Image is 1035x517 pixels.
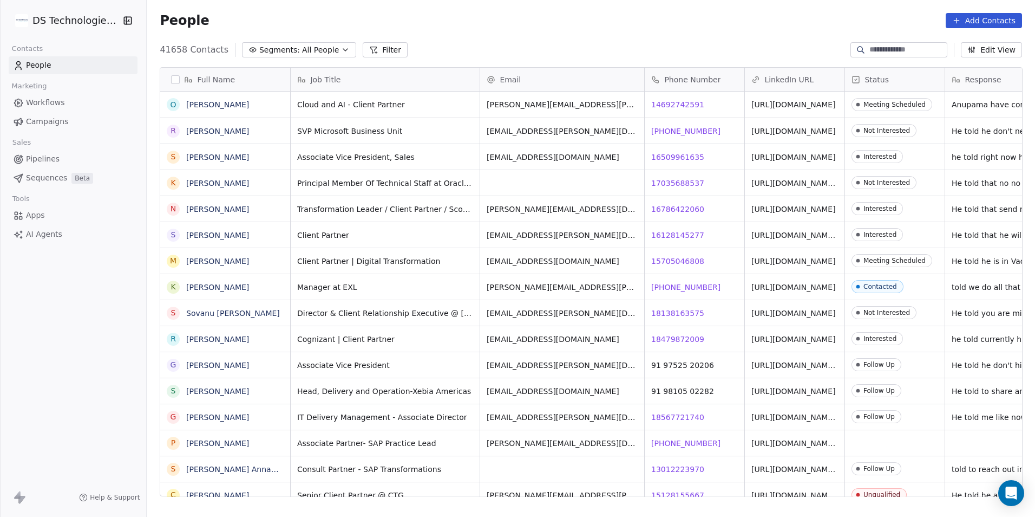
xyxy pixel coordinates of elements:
span: Associate Vice President, Sales [297,152,473,163]
a: Campaigns [9,113,137,131]
div: Open Intercom Messenger [998,480,1024,506]
a: [PERSON_NAME] [186,283,249,292]
span: Sequences [26,172,67,184]
div: R [171,333,176,345]
a: [PERSON_NAME] [186,127,249,135]
span: Principal Member Of Technical Staff at Oracle Cloud Infrastructure [297,178,473,189]
a: [URL][DOMAIN_NAME] [751,335,836,344]
span: Help & Support [90,493,140,502]
div: Meeting Scheduled [863,257,926,264]
div: K [171,281,176,293]
span: Associate Vice President [297,360,473,371]
span: Full Name [197,74,235,85]
span: Sales [8,134,36,151]
span: DS Technologies Inc [32,14,120,28]
a: [PERSON_NAME] [186,257,249,266]
div: Status [845,68,945,91]
span: 18138163575 [651,308,704,319]
div: Unqualified [863,491,900,499]
span: Client Partner [297,230,473,241]
a: [URL][DOMAIN_NAME][PERSON_NAME] [751,413,899,422]
span: [EMAIL_ADDRESS][DOMAIN_NAME] [487,152,638,163]
a: [PERSON_NAME] Annamareddy [186,465,305,474]
span: Phone Number [664,74,720,85]
span: 17035688537 [651,178,704,189]
a: AI Agents [9,225,137,243]
div: G [171,359,176,371]
a: [PERSON_NAME] [186,439,249,448]
img: DS%20Updated%20Logo.jpg [15,14,28,27]
div: Full Name [160,68,290,91]
a: [URL][DOMAIN_NAME] [751,387,836,396]
span: 16128145277 [651,230,704,241]
a: [PERSON_NAME] [186,179,249,188]
span: Status [864,74,889,85]
span: People [160,12,209,29]
span: 18567721740 [651,412,704,423]
a: [URL][DOMAIN_NAME][PERSON_NAME] [751,231,899,240]
span: Pipelines [26,153,60,165]
span: Cognizant | Client Partner [297,334,473,345]
a: [PERSON_NAME] [186,361,249,370]
button: DS Technologies Inc [13,11,116,30]
a: Sovanu [PERSON_NAME] [186,309,280,318]
span: 13012223970 [651,464,704,475]
a: [PERSON_NAME] [186,153,249,161]
span: [EMAIL_ADDRESS][PERSON_NAME][DOMAIN_NAME] [487,230,638,241]
span: 91 97525 20206 [651,360,738,371]
a: Help & Support [79,493,140,502]
span: [EMAIL_ADDRESS][PERSON_NAME][DOMAIN_NAME] [487,412,638,423]
span: [EMAIL_ADDRESS][PERSON_NAME][DOMAIN_NAME] [487,126,638,137]
div: K [171,177,176,189]
div: Not Interested [863,309,910,316]
a: [URL][DOMAIN_NAME] [751,127,836,135]
div: Contacted [863,283,897,290]
span: [PHONE_NUMBER] [651,126,720,137]
a: [URL][DOMAIN_NAME] [751,100,836,109]
span: [PERSON_NAME][EMAIL_ADDRESS][DOMAIN_NAME] [487,438,638,449]
button: Filter [363,42,408,57]
span: Transformation Leader / Client Partner / Scouting Leader [297,204,473,215]
button: Edit View [961,42,1022,57]
a: Pipelines [9,150,137,168]
a: [URL][DOMAIN_NAME] [751,205,836,214]
div: Interested [863,335,896,342]
button: Add Contacts [946,13,1022,28]
span: Beta [71,173,93,184]
a: [PERSON_NAME] [186,335,249,344]
div: Follow Up [863,413,895,421]
div: M [170,255,176,267]
span: People [26,60,51,71]
span: LinkedIn URL [764,74,814,85]
a: [PERSON_NAME] [186,491,249,500]
span: 91 98105 02282 [651,386,738,397]
span: Campaigns [26,116,68,127]
a: [URL][DOMAIN_NAME][PERSON_NAME] [751,491,899,500]
span: [EMAIL_ADDRESS][PERSON_NAME][DOMAIN_NAME] [487,308,638,319]
div: O [171,99,176,111]
span: [PHONE_NUMBER] [651,282,720,293]
span: [PERSON_NAME][EMAIL_ADDRESS][DOMAIN_NAME] [487,204,638,215]
span: 15705046808 [651,256,704,267]
span: 16786422060 [651,204,704,215]
a: [PERSON_NAME] [186,231,249,240]
span: 15128155667 [651,490,704,501]
span: Senior Client Partner @ CTG [297,490,473,501]
a: Workflows [9,94,137,112]
span: All People [302,44,339,56]
div: S [171,307,176,319]
span: Head, Delivery and Operation-Xebia Americas [297,386,473,397]
span: Contacts [7,41,48,57]
span: [PERSON_NAME][EMAIL_ADDRESS][PERSON_NAME][DOMAIN_NAME] [487,490,638,501]
span: Marketing [7,78,51,94]
a: [URL][DOMAIN_NAME] [751,309,836,318]
a: [URL][DOMAIN_NAME] [751,283,836,292]
div: Follow Up [863,361,895,369]
div: S [171,151,176,163]
span: 16509961635 [651,152,704,163]
a: People [9,56,137,74]
a: [URL][DOMAIN_NAME][PERSON_NAME] [751,465,899,474]
span: SVP Microsoft Business Unit [297,126,473,137]
a: [URL][DOMAIN_NAME][PERSON_NAME] [751,361,899,370]
a: [PERSON_NAME] [186,387,249,396]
